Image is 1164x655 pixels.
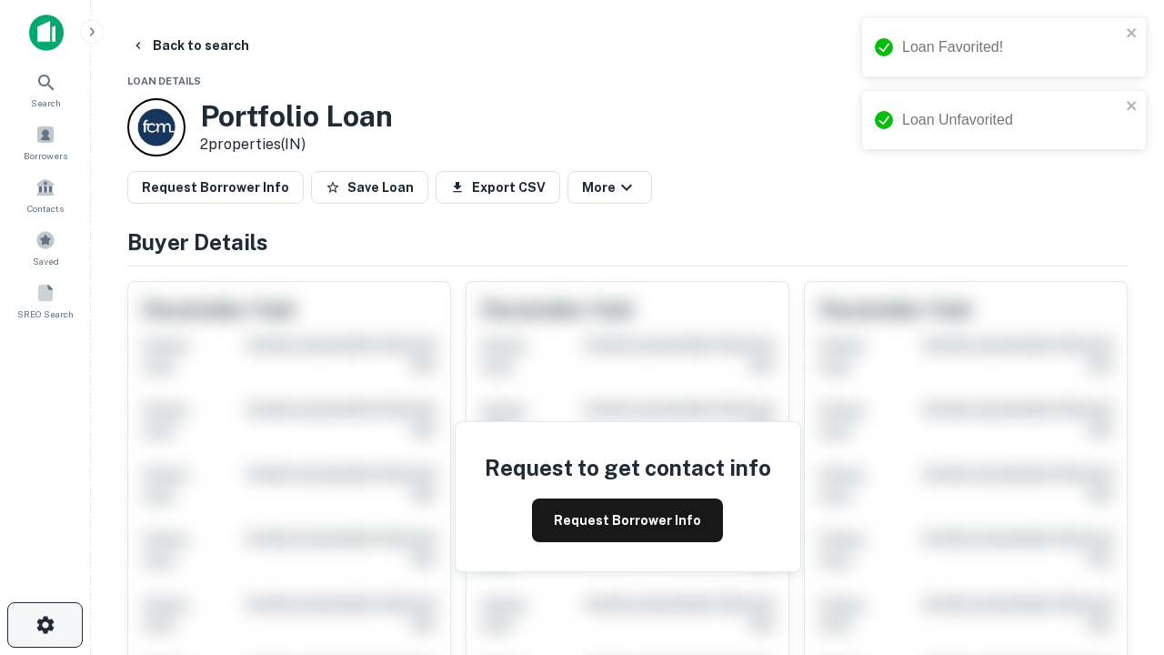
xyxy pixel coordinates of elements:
[5,65,85,114] a: Search
[17,307,74,321] span: SREO Search
[31,96,61,110] span: Search
[5,276,85,325] a: SREO Search
[200,134,393,156] p: 2 properties (IN)
[29,15,64,51] img: capitalize-icon.png
[1126,25,1139,43] button: close
[902,109,1120,131] div: Loan Unfavorited
[5,223,85,272] a: Saved
[485,451,771,484] h4: Request to get contact info
[127,226,1128,258] h4: Buyer Details
[124,29,256,62] button: Back to search
[567,171,652,204] button: More
[200,99,393,134] h3: Portfolio Loan
[1073,451,1164,539] iframe: Chat Widget
[27,201,64,216] span: Contacts
[532,499,723,542] button: Request Borrower Info
[127,76,201,86] span: Loan Details
[127,171,304,204] button: Request Borrower Info
[5,117,85,166] a: Borrowers
[33,254,59,268] span: Saved
[311,171,428,204] button: Save Loan
[436,171,560,204] button: Export CSV
[5,170,85,219] a: Contacts
[902,36,1120,58] div: Loan Favorited!
[1126,98,1139,116] button: close
[24,148,67,163] span: Borrowers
